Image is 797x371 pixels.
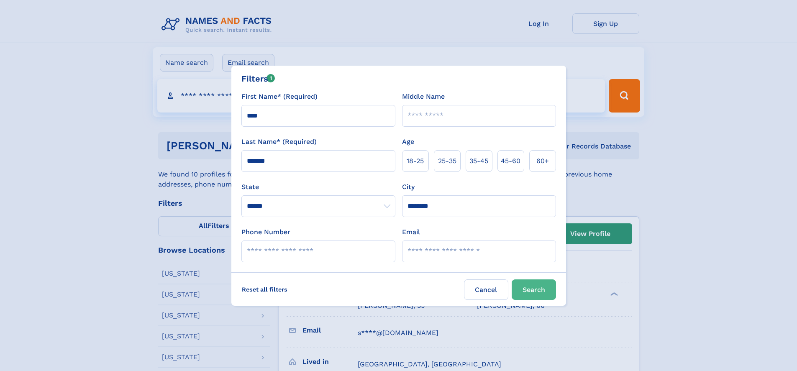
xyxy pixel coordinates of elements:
[469,156,488,166] span: 35‑45
[241,92,318,102] label: First Name* (Required)
[501,156,520,166] span: 45‑60
[407,156,424,166] span: 18‑25
[438,156,456,166] span: 25‑35
[402,137,414,147] label: Age
[241,137,317,147] label: Last Name* (Required)
[464,279,508,300] label: Cancel
[536,156,549,166] span: 60+
[241,182,395,192] label: State
[241,227,290,237] label: Phone Number
[512,279,556,300] button: Search
[402,227,420,237] label: Email
[241,72,275,85] div: Filters
[236,279,293,299] label: Reset all filters
[402,92,445,102] label: Middle Name
[402,182,415,192] label: City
